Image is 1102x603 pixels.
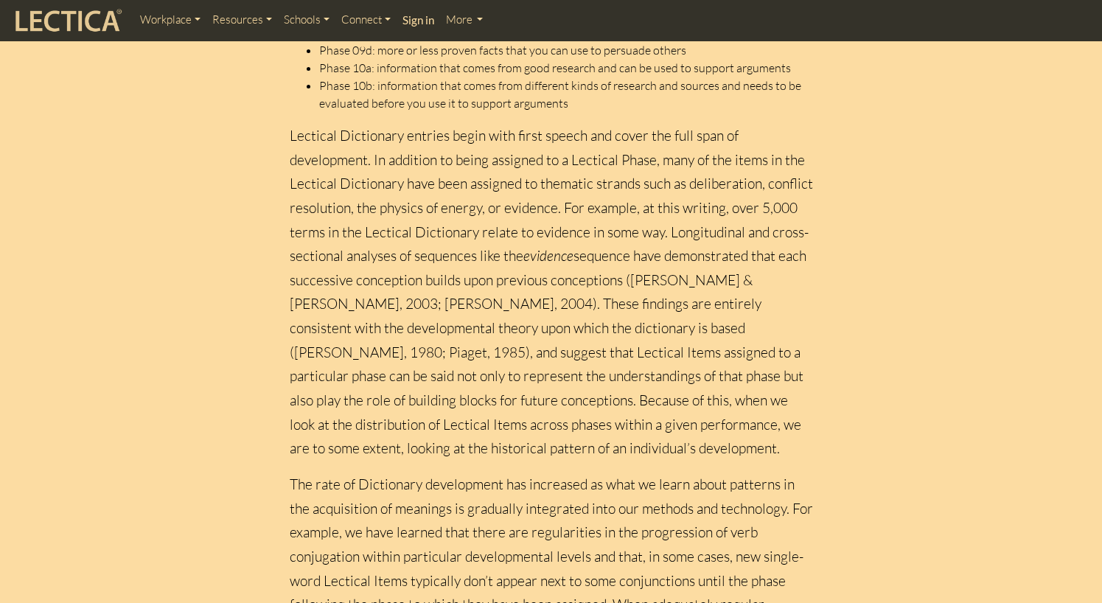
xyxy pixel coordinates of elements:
[402,13,434,27] strong: Sign in
[319,77,813,112] li: Phase 10b: information that comes from different kinds of research and sources and needs to be ev...
[290,124,813,461] p: Lectical Dictionary entries begin with first speech and cover the full span of development. In ad...
[12,7,122,35] img: lecticalive
[134,6,206,35] a: Workplace
[397,6,440,35] a: Sign in
[335,6,397,35] a: Connect
[319,41,813,59] li: Phase 09d: more or less proven facts that you can use to persuade others
[319,59,813,77] li: Phase 10a: information that comes from good research and can be used to support arguments
[206,6,278,35] a: Resources
[523,247,573,265] i: evidence
[278,6,335,35] a: Schools
[440,6,489,35] a: More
